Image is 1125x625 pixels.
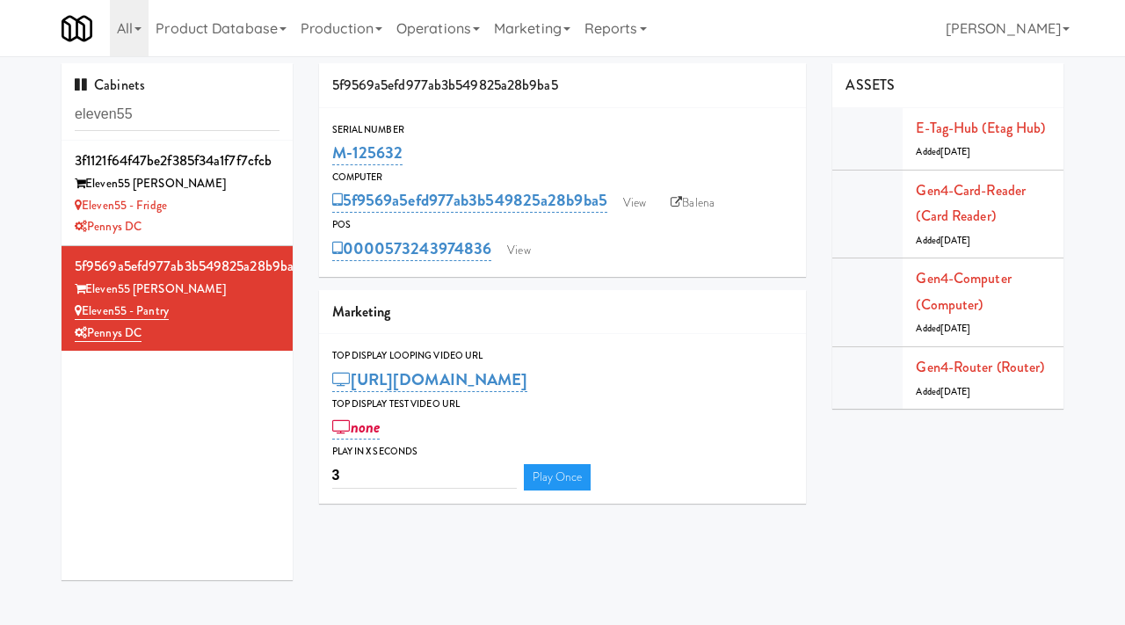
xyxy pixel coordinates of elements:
div: Top Display Test Video Url [332,396,794,413]
div: Play in X seconds [332,443,794,461]
a: Pennys DC [75,324,142,342]
div: Serial Number [332,121,794,139]
span: [DATE] [940,234,971,247]
span: [DATE] [940,385,971,398]
a: E-tag-hub (Etag Hub) [916,118,1045,138]
span: ASSETS [846,75,895,95]
a: M-125632 [332,141,403,165]
div: Computer [332,169,794,186]
a: Play Once [524,464,592,491]
a: Gen4-computer (Computer) [916,268,1011,315]
span: [DATE] [940,322,971,335]
a: Pennys DC [75,218,142,235]
a: Eleven55 - Fridge [75,197,167,214]
div: POS [332,216,794,234]
a: View [498,237,539,264]
span: Marketing [332,302,391,322]
span: Added [916,385,970,398]
a: 0000573243974836 [332,236,492,261]
a: 5f9569a5efd977ab3b549825a28b9ba5 [332,188,607,213]
li: 3f1121f64f47be2f385f34a1f7f7cfcbEleven55 [PERSON_NAME] Eleven55 - FridgePennys DC [62,141,293,246]
img: Micromart [62,13,92,44]
a: none [332,415,381,440]
a: [URL][DOMAIN_NAME] [332,367,528,392]
div: 5f9569a5efd977ab3b549825a28b9ba5 [75,253,279,280]
div: Top Display Looping Video Url [332,347,794,365]
div: Eleven55 [PERSON_NAME] [75,173,279,195]
span: Cabinets [75,75,145,95]
span: Added [916,145,970,158]
a: Eleven55 - Pantry [75,302,169,320]
div: Eleven55 [PERSON_NAME] [75,279,279,301]
div: 5f9569a5efd977ab3b549825a28b9ba5 [319,63,807,108]
li: 5f9569a5efd977ab3b549825a28b9ba5Eleven55 [PERSON_NAME] Eleven55 - PantryPennys DC [62,246,293,351]
span: Added [916,322,970,335]
input: Search cabinets [75,98,279,131]
a: Gen4-router (Router) [916,357,1044,377]
a: Balena [662,190,723,216]
a: View [614,190,655,216]
div: 3f1121f64f47be2f385f34a1f7f7cfcb [75,148,279,174]
span: [DATE] [940,145,971,158]
a: Gen4-card-reader (Card Reader) [916,180,1026,227]
span: Added [916,234,970,247]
